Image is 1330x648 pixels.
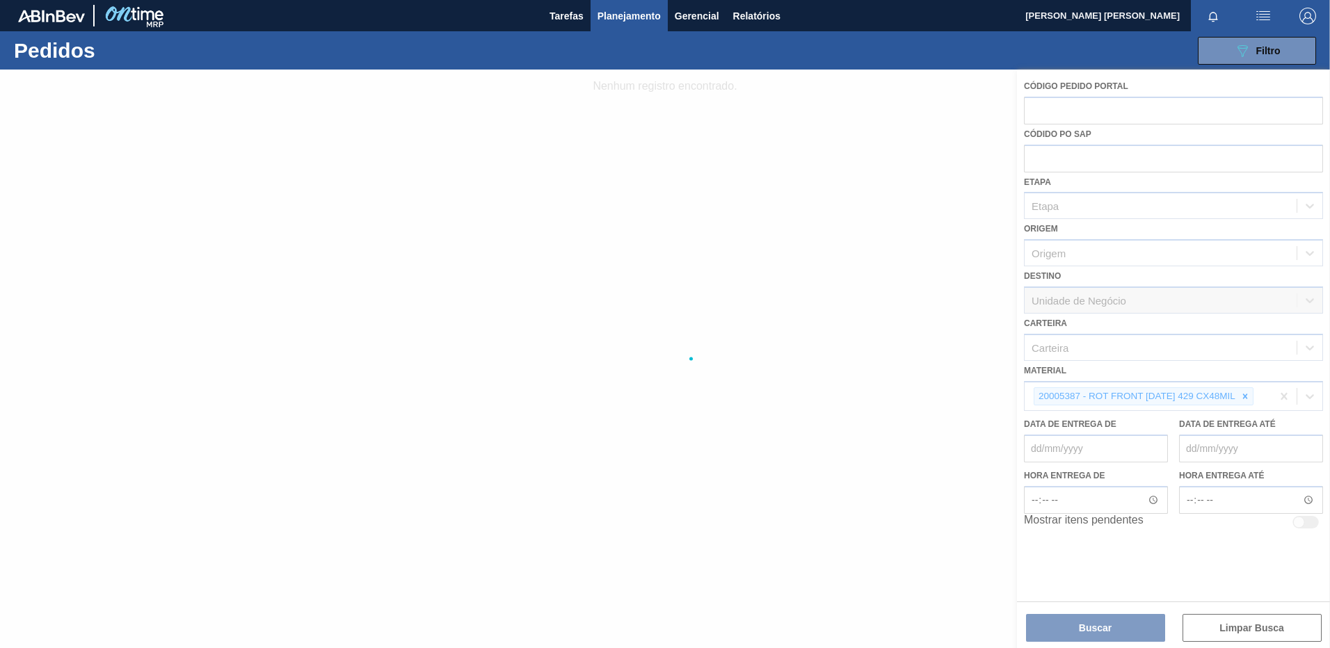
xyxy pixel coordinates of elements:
[18,10,85,22] img: TNhmsLtSVTkK8tSr43FrP2fwEKptu5GPRR3wAAAABJRU5ErkJggg==
[1299,8,1316,24] img: Logout
[1256,45,1281,56] span: Filtro
[1191,6,1235,26] button: Notificações
[675,8,719,24] span: Gerencial
[1255,8,1272,24] img: userActions
[14,42,222,58] h1: Pedidos
[550,8,584,24] span: Tarefas
[598,8,661,24] span: Planejamento
[1198,37,1316,65] button: Filtro
[733,8,780,24] span: Relatórios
